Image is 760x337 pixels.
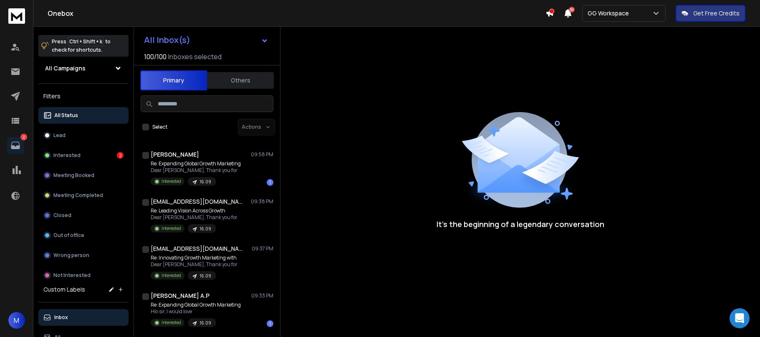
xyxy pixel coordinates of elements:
[38,187,129,204] button: Meeting Completed
[151,150,199,159] h1: [PERSON_NAME]
[676,5,745,22] button: Get Free Credits
[38,227,129,244] button: Out of office
[162,320,181,326] p: Interested
[38,60,129,77] button: All Campaigns
[151,261,237,268] p: Dear [PERSON_NAME], Thank you for
[151,255,237,261] p: Re: Innovating Growth Marketing with
[730,308,750,328] div: Open Intercom Messenger
[38,127,129,144] button: Lead
[38,107,129,124] button: All Status
[251,292,273,299] p: 09:33 PM
[53,152,81,159] p: Interested
[252,245,273,252] p: 09:37 PM
[168,52,222,62] h3: Inboxes selected
[267,320,273,327] div: 1
[199,179,211,185] p: 16.09
[38,147,129,164] button: Interested2
[162,272,181,279] p: Interested
[199,320,211,326] p: 16.09
[8,8,25,24] img: logo
[152,124,167,130] label: Select
[151,207,237,214] p: Re: Leading Vision Across Growth
[151,292,210,300] h1: [PERSON_NAME] A.P
[38,167,129,184] button: Meeting Booked
[8,312,25,329] button: M
[7,137,24,154] a: 2
[199,273,211,279] p: 16.09
[207,71,274,90] button: Others
[54,112,78,119] p: All Status
[117,152,124,159] div: 2
[137,32,275,48] button: All Inbox(s)
[45,64,86,72] h1: All Campaigns
[38,90,129,102] h3: Filters
[267,179,273,186] div: 1
[162,178,181,185] p: Interested
[53,272,91,279] p: Not Interested
[52,37,111,54] p: Press to check for shortcuts.
[48,8,545,18] h1: Onebox
[144,52,167,62] span: 100 / 100
[38,247,129,264] button: Wrong person
[53,132,66,139] p: Lead
[53,212,71,219] p: Closed
[151,160,241,167] p: Re: Expanding Global Growth Marketing
[151,167,241,174] p: Dear [PERSON_NAME], Thank you for
[68,37,104,46] span: Ctrl + Shift + k
[54,314,68,321] p: Inbox
[151,302,241,308] p: Re: Expanding Global Growth Marketing
[588,9,632,17] p: GG Workspace
[437,218,604,230] p: It’s the beginning of a legendary conversation
[151,308,241,315] p: Hlo sir, I would love
[251,198,273,205] p: 09:38 PM
[38,309,129,326] button: Inbox
[53,172,94,179] p: Meeting Booked
[151,197,242,206] h1: [EMAIL_ADDRESS][DOMAIN_NAME]
[151,245,242,253] h1: [EMAIL_ADDRESS][DOMAIN_NAME]
[53,252,89,259] p: Wrong person
[144,36,190,44] h1: All Inbox(s)
[43,285,85,294] h3: Custom Labels
[38,267,129,284] button: Not Interested
[140,70,207,90] button: Primary
[151,214,237,221] p: Dear [PERSON_NAME], Thank you for
[20,134,27,140] p: 2
[569,7,575,12] span: 50
[53,192,103,199] p: Meeting Completed
[38,207,129,224] button: Closed
[199,226,211,232] p: 16.09
[53,232,84,239] p: Out of office
[251,151,273,158] p: 09:58 PM
[162,225,181,232] p: Interested
[693,9,740,17] p: Get Free Credits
